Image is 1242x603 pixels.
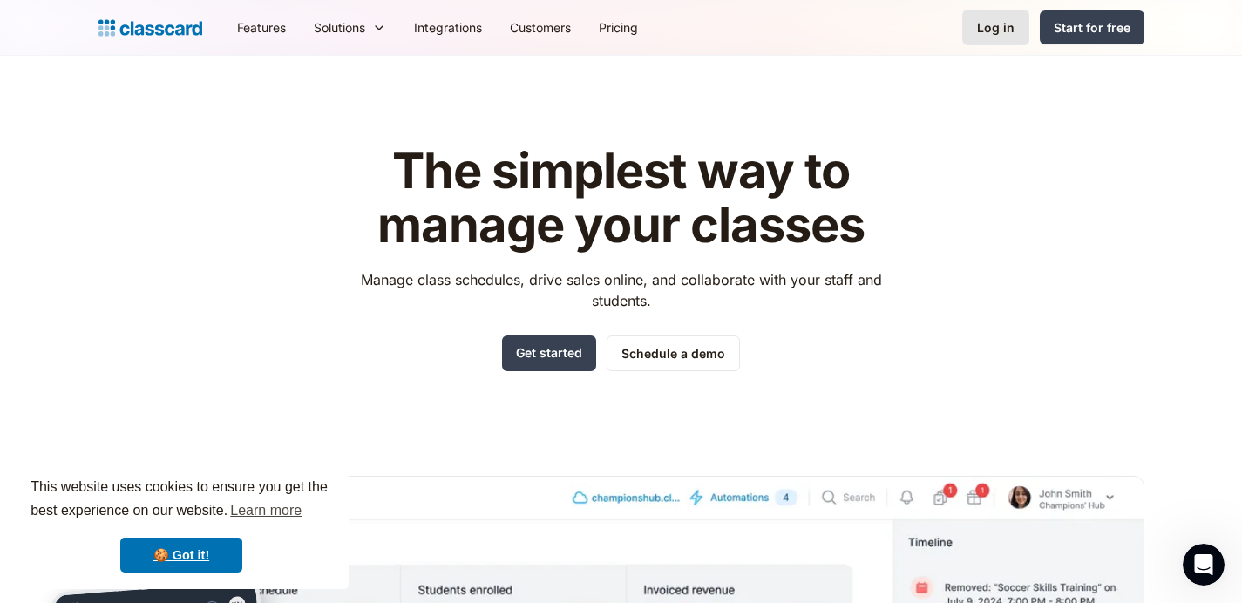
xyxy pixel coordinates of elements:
[98,16,202,40] a: home
[31,477,332,524] span: This website uses cookies to ensure you get the best experience on our website.
[1183,544,1225,586] iframe: Intercom live chat
[502,335,596,371] a: Get started
[344,269,898,311] p: Manage class schedules, drive sales online, and collaborate with your staff and students.
[1040,10,1144,44] a: Start for free
[496,8,585,47] a: Customers
[314,18,365,37] div: Solutions
[223,8,300,47] a: Features
[977,18,1015,37] div: Log in
[1054,18,1130,37] div: Start for free
[962,10,1029,45] a: Log in
[120,538,242,573] a: dismiss cookie message
[585,8,652,47] a: Pricing
[300,8,400,47] div: Solutions
[227,498,304,524] a: learn more about cookies
[400,8,496,47] a: Integrations
[607,335,740,371] a: Schedule a demo
[344,145,898,252] h1: The simplest way to manage your classes
[14,460,349,589] div: cookieconsent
